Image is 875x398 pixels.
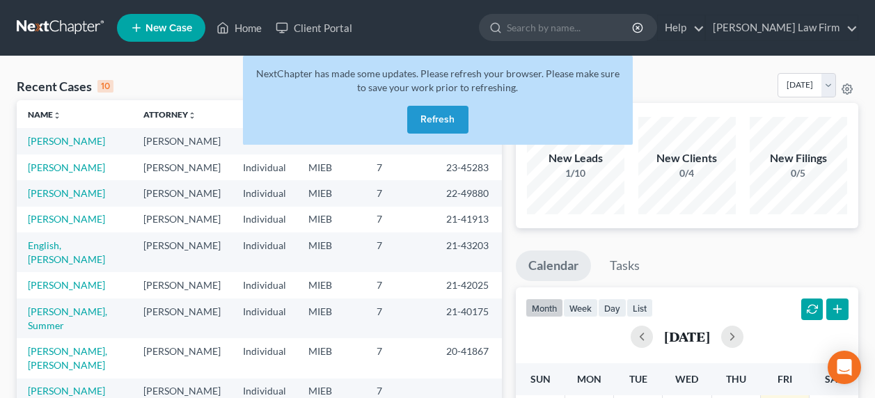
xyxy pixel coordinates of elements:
[232,128,297,154] td: Individual
[626,298,653,317] button: list
[365,338,435,378] td: 7
[17,78,113,95] div: Recent Cases
[210,15,269,40] a: Home
[726,373,746,385] span: Thu
[28,305,107,331] a: [PERSON_NAME], Summer
[365,154,435,180] td: 7
[365,180,435,206] td: 7
[269,15,359,40] a: Client Portal
[28,161,105,173] a: [PERSON_NAME]
[527,166,624,180] div: 1/10
[232,154,297,180] td: Individual
[435,232,502,272] td: 21-43203
[132,338,232,378] td: [PERSON_NAME]
[53,111,61,120] i: unfold_more
[507,15,634,40] input: Search by name...
[132,272,232,298] td: [PERSON_NAME]
[365,298,435,338] td: 7
[28,213,105,225] a: [PERSON_NAME]
[597,250,652,281] a: Tasks
[435,338,502,378] td: 20-41867
[530,373,551,385] span: Sun
[232,338,297,378] td: Individual
[232,207,297,232] td: Individual
[435,154,502,180] td: 23-45283
[365,272,435,298] td: 7
[516,250,591,281] a: Calendar
[28,187,105,199] a: [PERSON_NAME]
[256,67,620,93] span: NextChapter has made some updates. Please refresh your browser. Please make sure to save your wor...
[28,345,107,371] a: [PERSON_NAME], [PERSON_NAME]
[365,207,435,232] td: 7
[664,329,710,344] h2: [DATE]
[563,298,598,317] button: week
[750,150,847,166] div: New Filings
[28,135,105,147] a: [PERSON_NAME]
[638,166,736,180] div: 0/4
[232,180,297,206] td: Individual
[297,207,365,232] td: MIEB
[297,272,365,298] td: MIEB
[675,373,698,385] span: Wed
[297,232,365,272] td: MIEB
[526,298,563,317] button: month
[778,373,792,385] span: Fri
[132,154,232,180] td: [PERSON_NAME]
[145,23,192,33] span: New Case
[132,128,232,154] td: [PERSON_NAME]
[297,298,365,338] td: MIEB
[598,298,626,317] button: day
[232,298,297,338] td: Individual
[232,272,297,298] td: Individual
[132,180,232,206] td: [PERSON_NAME]
[28,279,105,291] a: [PERSON_NAME]
[297,154,365,180] td: MIEB
[435,180,502,206] td: 22-49880
[97,80,113,93] div: 10
[629,373,647,385] span: Tue
[706,15,858,40] a: [PERSON_NAME] Law Firm
[28,239,105,265] a: English, [PERSON_NAME]
[577,373,601,385] span: Mon
[435,298,502,338] td: 21-40175
[132,298,232,338] td: [PERSON_NAME]
[638,150,736,166] div: New Clients
[297,338,365,378] td: MIEB
[527,150,624,166] div: New Leads
[407,106,468,134] button: Refresh
[28,385,105,397] a: [PERSON_NAME]
[132,207,232,232] td: [PERSON_NAME]
[132,232,232,272] td: [PERSON_NAME]
[825,373,842,385] span: Sat
[750,166,847,180] div: 0/5
[143,109,196,120] a: Attorneyunfold_more
[365,232,435,272] td: 7
[435,272,502,298] td: 21-42025
[28,109,61,120] a: Nameunfold_more
[658,15,704,40] a: Help
[297,180,365,206] td: MIEB
[232,232,297,272] td: Individual
[828,351,861,384] div: Open Intercom Messenger
[435,207,502,232] td: 21-41913
[188,111,196,120] i: unfold_more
